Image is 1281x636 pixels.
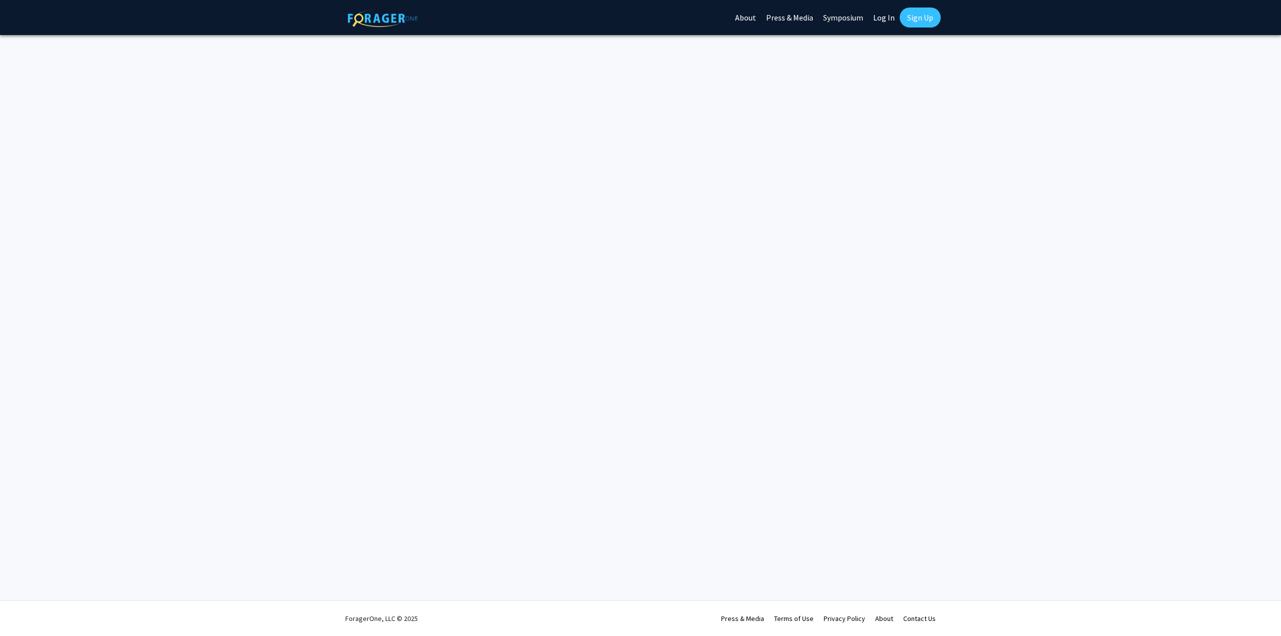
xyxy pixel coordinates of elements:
a: About [875,614,893,623]
a: Terms of Use [774,614,814,623]
a: Privacy Policy [824,614,865,623]
div: ForagerOne, LLC © 2025 [345,601,418,636]
a: Sign Up [900,8,941,28]
a: Contact Us [903,614,936,623]
img: ForagerOne Logo [348,10,418,27]
a: Press & Media [721,614,764,623]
